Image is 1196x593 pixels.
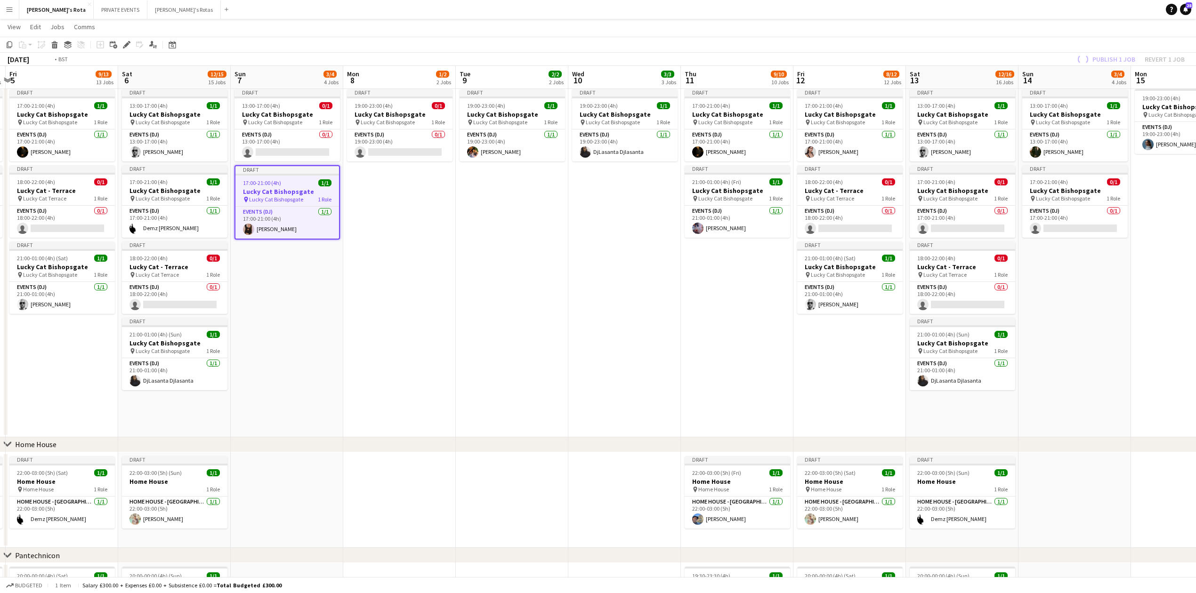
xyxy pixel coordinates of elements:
[15,72,88,82] div: Lucky Cat Bishopsgate
[15,551,60,560] div: Pantechnicon
[8,23,21,31] span: View
[94,0,147,19] button: PRIVATE EVENTS
[82,582,282,589] div: Salary £300.00 + Expenses £0.00 + Subsistence £0.00 =
[8,55,29,64] div: [DATE]
[52,582,74,589] span: 1 item
[19,0,94,19] button: [PERSON_NAME]'s Rota
[1186,2,1192,8] span: 28
[70,21,99,33] a: Comms
[147,0,221,19] button: [PERSON_NAME]'s Rotas
[1180,4,1191,15] a: 28
[15,582,42,589] span: Budgeted
[217,582,282,589] span: Total Budgeted £300.00
[50,23,65,31] span: Jobs
[47,21,68,33] a: Jobs
[5,580,44,591] button: Budgeted
[26,21,45,33] a: Edit
[4,21,24,33] a: View
[15,440,57,449] div: Home House
[58,56,68,63] div: BST
[30,23,41,31] span: Edit
[74,23,95,31] span: Comms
